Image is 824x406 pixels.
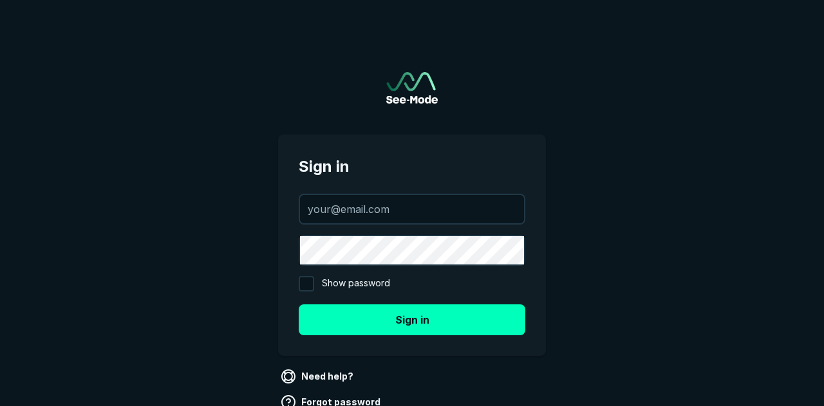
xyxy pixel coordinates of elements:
img: See-Mode Logo [386,72,438,104]
input: your@email.com [300,195,524,223]
a: Need help? [278,366,359,387]
span: Sign in [299,155,525,178]
a: Go to sign in [386,72,438,104]
span: Show password [322,276,390,291]
button: Sign in [299,304,525,335]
